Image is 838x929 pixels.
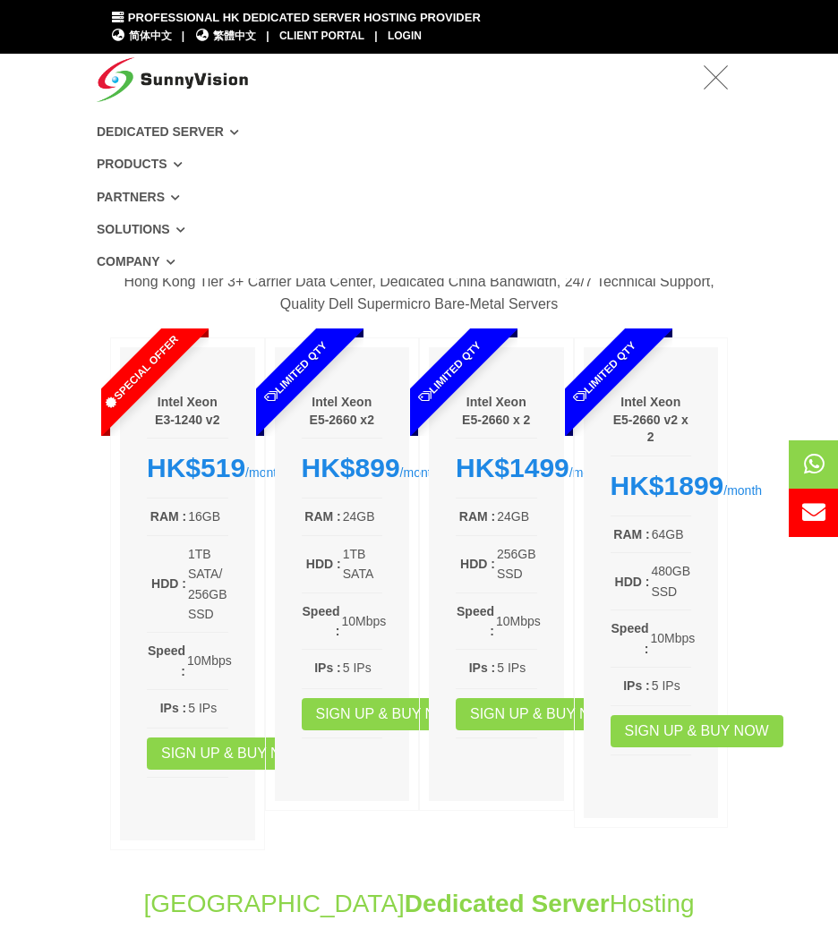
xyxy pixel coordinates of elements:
a: Products [97,148,741,180]
strong: HK$899 [302,453,400,482]
li: | [374,28,377,45]
span: Limited Qty [375,297,526,447]
b: Speed : [148,643,185,678]
a: Sign up & Buy Now [456,698,628,730]
td: 5 IPs [651,675,691,696]
span: Professional HK Dedicated Server Hosting Provider [128,11,481,24]
b: RAM : [304,509,340,524]
a: Partners [97,181,741,213]
td: 5 IPs [342,657,382,678]
a: Solutions [97,213,741,245]
span: Limited Qty [220,297,371,447]
strong: HK$1899 [611,471,724,500]
a: Dedicated Server [97,115,741,148]
h1: [GEOGRAPHIC_DATA] Hosting [110,886,728,921]
strong: HK$1499 [456,453,569,482]
td: 256GB SSD [496,543,537,585]
b: IPs : [469,661,496,675]
div: /month [611,470,692,502]
span: Limited Qty [529,297,680,447]
span: Dedicated Server [405,890,610,917]
td: 24GB [342,506,382,527]
b: Speed : [303,604,340,638]
b: Speed : [611,621,649,655]
a: Sign up & Buy Now [147,737,320,770]
td: 64GB [651,524,691,545]
a: Company [97,245,741,277]
td: 1TB SATA [342,543,382,585]
a: Client Portal [279,30,364,42]
b: HDD : [151,576,186,591]
td: 16GB [187,506,227,527]
b: HDD : [460,557,495,571]
td: 10Mbps [650,618,697,660]
div: /month [147,452,228,484]
li: | [266,28,269,45]
a: Sign up & Buy Now [302,698,475,730]
td: 480GB SSD [650,560,691,602]
td: 10Mbps [495,601,542,643]
td: 5 IPs [187,697,227,719]
button: Toggle navigation [690,56,741,100]
p: Hong Kong Tier 3+ Carrier Data Center, Dedicated China Bandwidth, 24/7 Technical Support, Quality... [110,270,728,316]
b: HDD : [306,557,341,571]
td: 24GB [496,506,536,527]
li: | [182,28,184,45]
span: Special Offer [66,297,217,447]
b: IPs : [160,701,187,715]
b: HDD : [615,575,650,589]
b: RAM : [459,509,495,524]
div: /month [456,452,537,484]
a: 繁體中文 [194,28,256,45]
td: 1TB SATA/ 256GB SSD [187,543,228,626]
td: 10Mbps [186,640,233,682]
div: /month [302,452,383,484]
a: 简体中文 [110,28,172,45]
b: RAM : [150,509,186,524]
b: Speed : [457,604,494,638]
a: Sign up & Buy Now [611,715,783,747]
td: 10Mbps [341,601,388,643]
b: IPs : [314,661,341,675]
a: Login [388,30,422,42]
strong: HK$519 [147,453,245,482]
b: RAM : [613,527,649,541]
b: IPs : [623,678,650,693]
td: 5 IPs [496,657,536,678]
